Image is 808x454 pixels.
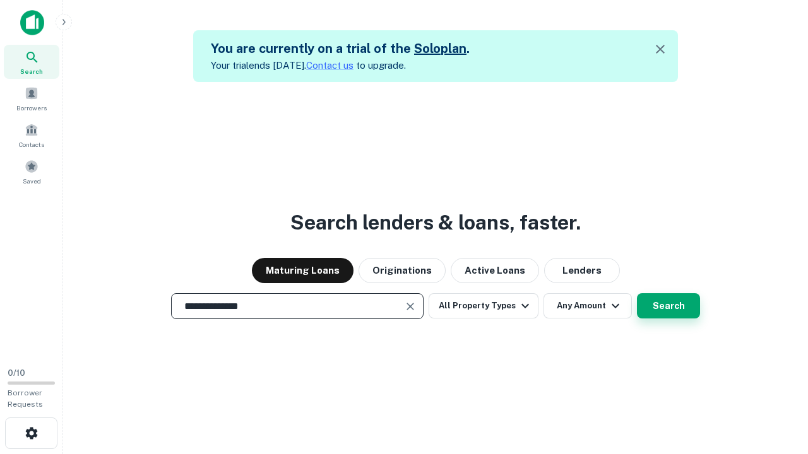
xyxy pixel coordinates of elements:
[637,293,700,318] button: Search
[23,176,41,186] span: Saved
[20,10,44,35] img: capitalize-icon.png
[544,258,620,283] button: Lenders
[4,154,59,189] a: Saved
[8,368,25,378] span: 0 / 10
[745,353,808,414] iframe: Chat Widget
[16,103,47,113] span: Borrowers
[4,45,59,79] a: Search
[252,258,353,283] button: Maturing Loans
[290,207,581,238] h3: Search lenders & loans, faster.
[8,388,43,409] span: Borrower Requests
[20,66,43,76] span: Search
[306,60,353,71] a: Contact us
[451,258,539,283] button: Active Loans
[544,293,632,318] button: Any Amount
[211,58,470,73] p: Your trial ends [DATE]. to upgrade.
[401,298,419,315] button: Clear
[429,293,538,318] button: All Property Types
[4,81,59,115] a: Borrowers
[414,41,466,56] a: Soloplan
[19,139,44,149] span: Contacts
[4,118,59,152] a: Contacts
[359,258,446,283] button: Originations
[211,39,470,58] h5: You are currently on a trial of the .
